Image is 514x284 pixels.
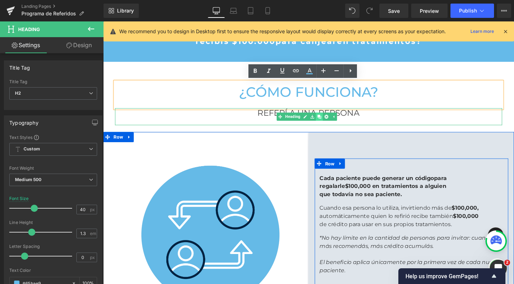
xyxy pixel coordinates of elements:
button: Publish [450,4,494,18]
a: Desktop [208,4,225,18]
p: de crédito para usar en sus propios tratamientos. [228,209,420,218]
span: Heading [18,26,40,32]
b: Medium 500 [15,177,41,182]
span: Help us improve GemPages! [405,273,490,280]
a: Expand / Collapse [23,116,32,127]
a: Clone Element [223,96,231,104]
div: Text Color [9,268,97,273]
span: Publish [459,8,477,14]
h2: ¿Cómo funciona? [12,65,419,83]
span: recibís $100.000 [97,16,181,26]
button: Undo [345,4,359,18]
p: automáticamente quien lo refirió recibe también [228,200,420,209]
div: Letter Spacing [9,244,97,249]
div: Font Size [9,196,29,201]
div: Font Weight [9,166,97,171]
strong: $100,000 en tratamientos a alguien [255,170,361,176]
span: Row [232,144,245,155]
b: H2 [15,90,21,96]
a: Tablet [242,4,259,18]
div: Title Tag [9,79,97,84]
span: en tratamientos? [246,16,335,26]
strong: regalarle [228,170,255,176]
div: Text Styles [9,134,97,140]
span: para canjear [181,16,246,26]
a: Landing Pages [21,4,104,9]
b: Custom [24,146,40,152]
span: 2 [504,260,510,265]
i: El beneficio aplica únicamente por la primera vez de cada nuevo paciente. [228,250,417,265]
span: Preview [420,7,439,15]
span: Heading [190,96,209,104]
span: Library [117,8,134,14]
span: Row [9,116,23,127]
i: *No hay límite en la cantidad de personas para invitar: cuantas más recomendás, más crédito acumu... [228,224,412,239]
strong: $100,000, [367,193,395,199]
a: Design [53,37,105,53]
div: Typography [9,116,39,126]
span: px [90,207,96,212]
strong: $100,000 [368,201,395,208]
a: Expand / Collapse [238,96,246,104]
p: We recommend you to design in Desktop first to ensure the responsive layout would display correct... [119,28,446,35]
button: Redo [362,4,377,18]
img: whatsapp [403,248,425,269]
a: New Library [104,4,139,18]
iframe: Intercom live chat [490,260,507,277]
div: Line Height [9,220,97,225]
a: Delete Element [231,96,238,104]
p: Cuando esa persona lo utiliza, invirtiendo más de [228,192,420,200]
a: Preview [411,4,448,18]
a: Learn more [468,27,497,36]
strong: para [348,161,361,168]
span: que referís a RO Medical [228,3,350,13]
a: Save element [216,96,224,104]
span: por cada persona [141,3,228,13]
strong: que todavía no sea paciente. [228,178,314,185]
button: Show survey - Help us improve GemPages! [405,272,498,280]
span: em [90,231,96,236]
button: More [497,4,511,18]
span: px [90,255,96,260]
a: Laptop [225,4,242,18]
a: Mobile [259,4,276,18]
span: Programa de Referidos [21,11,76,16]
strong: Cada paciente puede generar un código [228,161,348,168]
div: Title Tag [9,61,30,71]
span: Save [388,7,400,15]
a: Expand / Collapse [245,144,254,155]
